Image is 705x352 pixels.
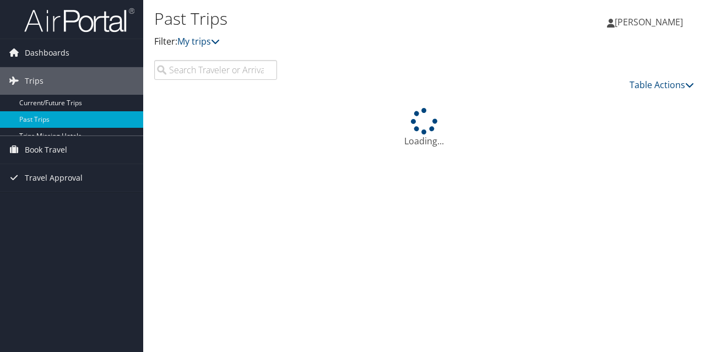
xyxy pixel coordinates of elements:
[154,60,277,80] input: Search Traveler or Arrival City
[25,39,69,67] span: Dashboards
[607,6,694,39] a: [PERSON_NAME]
[25,67,44,95] span: Trips
[154,108,694,148] div: Loading...
[630,79,694,91] a: Table Actions
[154,35,514,49] p: Filter:
[25,164,83,192] span: Travel Approval
[25,136,67,164] span: Book Travel
[177,35,220,47] a: My trips
[154,7,514,30] h1: Past Trips
[615,16,683,28] span: [PERSON_NAME]
[24,7,134,33] img: airportal-logo.png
